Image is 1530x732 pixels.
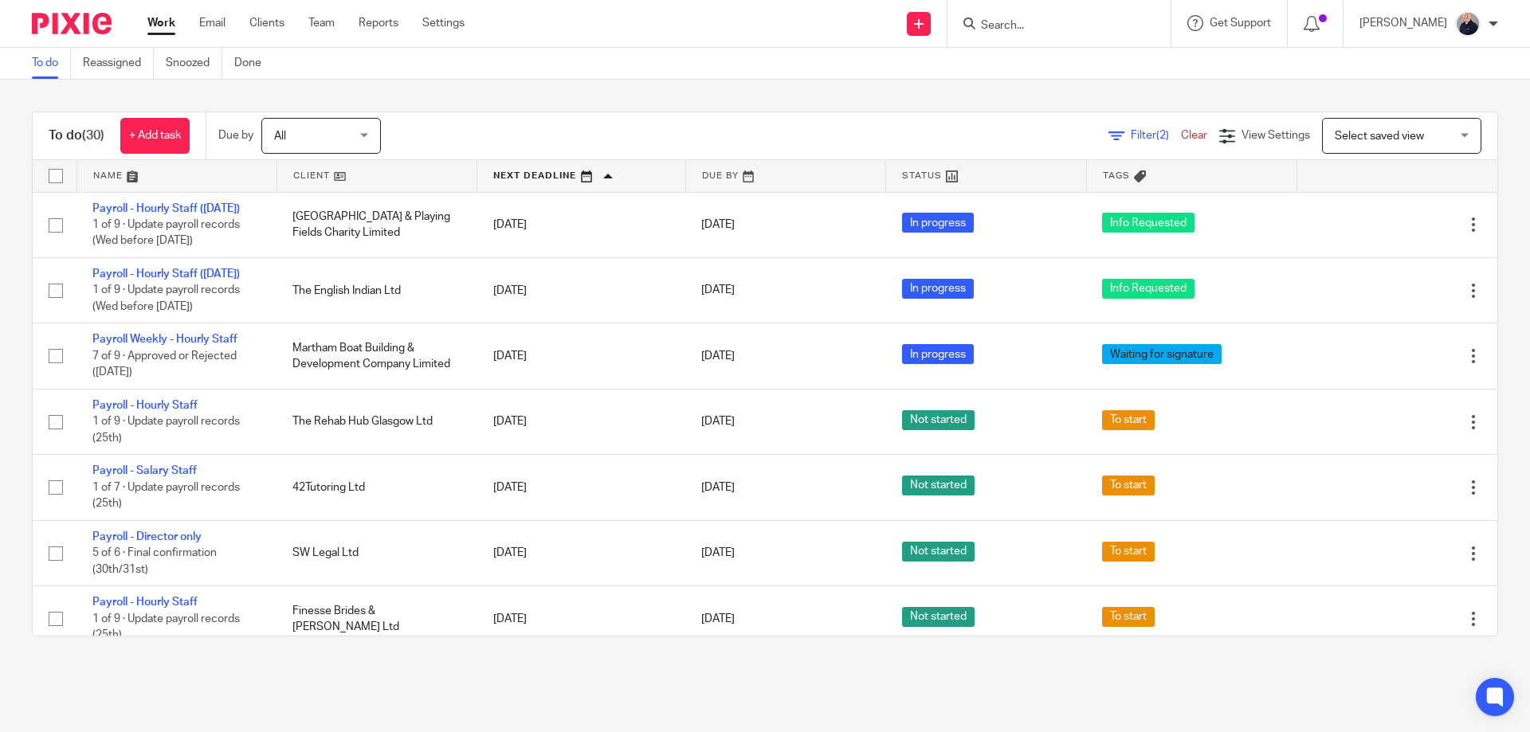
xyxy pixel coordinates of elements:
[359,15,398,31] a: Reports
[701,548,735,559] span: [DATE]
[277,455,477,520] td: 42Tutoring Ltd
[92,219,240,247] span: 1 of 9 · Update payroll records (Wed before [DATE])
[902,213,974,233] span: In progress
[32,13,112,34] img: Pixie
[902,476,975,495] span: Not started
[49,127,104,144] h1: To do
[701,285,735,296] span: [DATE]
[92,465,197,476] a: Payroll - Salary Staff
[979,19,1123,33] input: Search
[32,48,71,79] a: To do
[308,15,335,31] a: Team
[277,586,477,652] td: Finesse Brides & [PERSON_NAME] Ltd
[1156,130,1169,141] span: (2)
[1242,130,1310,141] span: View Settings
[92,597,198,608] a: Payroll - Hourly Staff
[218,127,253,143] p: Due by
[902,607,975,627] span: Not started
[1102,476,1155,495] span: To start
[902,542,975,562] span: Not started
[701,350,735,362] span: [DATE]
[92,268,240,280] a: Payroll - Hourly Staff ([DATE])
[1102,410,1155,430] span: To start
[1131,130,1181,141] span: Filter
[92,400,198,411] a: Payroll - Hourly Staff
[1102,607,1155,627] span: To start
[701,219,735,230] span: [DATE]
[277,257,477,323] td: The English Indian Ltd
[92,203,240,214] a: Payroll - Hourly Staff ([DATE])
[277,192,477,257] td: [GEOGRAPHIC_DATA] & Playing Fields Charity Limited
[701,613,735,624] span: [DATE]
[1102,279,1195,299] span: Info Requested
[249,15,284,31] a: Clients
[166,48,222,79] a: Snoozed
[92,416,240,444] span: 1 of 9 · Update payroll records (25th)
[92,482,240,510] span: 1 of 7 · Update payroll records (25th)
[199,15,226,31] a: Email
[92,334,237,345] a: Payroll Weekly - Hourly Staff
[477,586,686,652] td: [DATE]
[92,547,217,575] span: 5 of 6 · Final confirmation (30th/31st)
[701,482,735,493] span: [DATE]
[477,323,686,389] td: [DATE]
[1102,542,1155,562] span: To start
[902,410,975,430] span: Not started
[83,48,154,79] a: Reassigned
[1455,11,1481,37] img: IMG_8745-0021-copy.jpg
[147,15,175,31] a: Work
[277,323,477,389] td: Martham Boat Building & Development Company Limited
[477,455,686,520] td: [DATE]
[82,129,104,142] span: (30)
[422,15,465,31] a: Settings
[234,48,273,79] a: Done
[902,279,974,299] span: In progress
[92,285,240,313] span: 1 of 9 · Update payroll records (Wed before [DATE])
[1359,15,1447,31] p: [PERSON_NAME]
[701,417,735,428] span: [DATE]
[1335,131,1424,142] span: Select saved view
[1210,18,1271,29] span: Get Support
[1102,344,1222,364] span: Waiting for signature
[1102,213,1195,233] span: Info Requested
[120,118,190,154] a: + Add task
[92,613,240,641] span: 1 of 9 · Update payroll records (25th)
[92,350,237,378] span: 7 of 9 · Approved or Rejected ([DATE])
[274,131,286,142] span: All
[277,520,477,585] td: SW Legal Ltd
[477,257,686,323] td: [DATE]
[277,389,477,454] td: The Rehab Hub Glasgow Ltd
[1103,171,1130,180] span: Tags
[902,344,974,364] span: In progress
[477,520,686,585] td: [DATE]
[92,531,202,542] a: Payroll - Director only
[1181,130,1207,141] a: Clear
[477,192,686,257] td: [DATE]
[477,389,686,454] td: [DATE]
